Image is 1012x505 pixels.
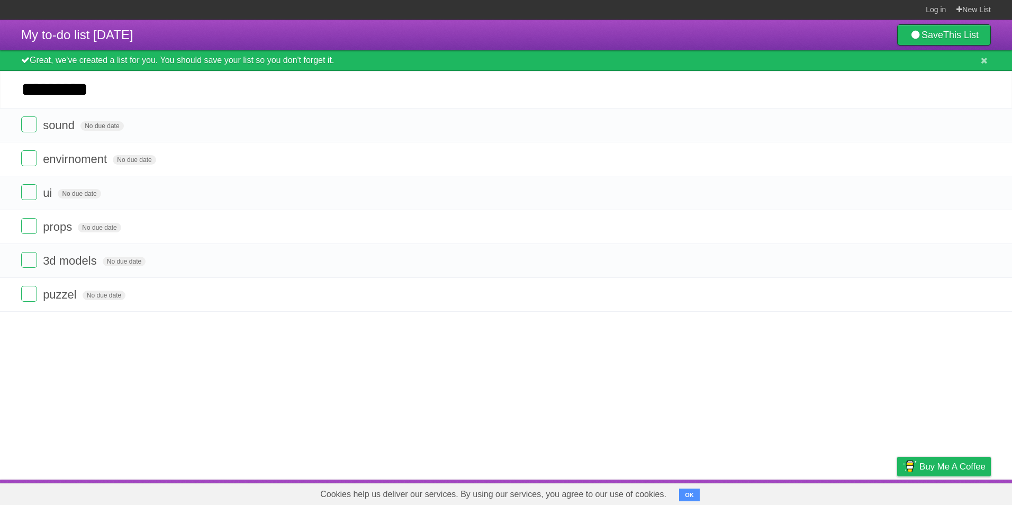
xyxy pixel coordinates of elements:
span: envirnoment [43,152,110,166]
label: Done [21,184,37,200]
label: Done [21,150,37,166]
img: Buy me a coffee [902,457,917,475]
span: No due date [113,155,156,165]
a: SaveThis List [897,24,991,46]
a: Buy me a coffee [897,457,991,476]
span: sound [43,119,77,132]
span: No due date [103,257,146,266]
span: props [43,220,75,233]
span: Buy me a coffee [919,457,986,476]
label: Done [21,218,37,234]
label: Done [21,252,37,268]
span: 3d models [43,254,100,267]
span: No due date [58,189,101,199]
a: Developers [791,482,834,502]
a: Privacy [883,482,911,502]
span: Cookies help us deliver our services. By using our services, you agree to our use of cookies. [310,484,677,505]
a: Suggest a feature [924,482,991,502]
label: Done [21,116,37,132]
span: No due date [78,223,121,232]
span: My to-do list [DATE] [21,28,133,42]
span: No due date [80,121,123,131]
button: OK [679,489,700,501]
span: puzzel [43,288,79,301]
a: About [756,482,779,502]
span: No due date [83,291,125,300]
span: ui [43,186,55,200]
a: Terms [847,482,871,502]
label: Done [21,286,37,302]
b: This List [943,30,979,40]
